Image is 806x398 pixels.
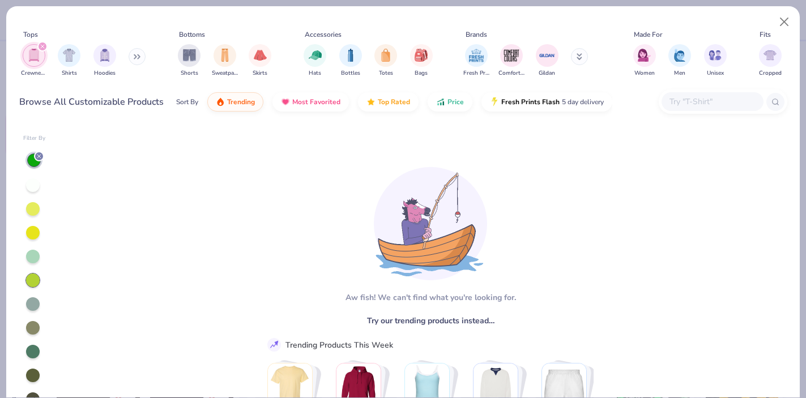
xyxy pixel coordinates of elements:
[634,29,662,40] div: Made For
[21,44,47,78] button: filter button
[463,44,489,78] button: filter button
[468,47,485,64] img: Fresh Prints Image
[227,97,255,106] span: Trending
[94,69,116,78] span: Hoodies
[281,97,290,106] img: most_fav.gif
[764,49,777,62] img: Cropped Image
[539,47,556,64] img: Gildan Image
[410,44,433,78] button: filter button
[339,44,362,78] div: filter for Bottles
[63,49,76,62] img: Shirts Image
[62,69,77,78] span: Shirts
[304,44,326,78] div: filter for Hats
[292,97,340,106] span: Most Favorited
[304,44,326,78] button: filter button
[346,292,516,303] div: Aw fish! We can't find what you're looking for.
[759,69,782,78] span: Cropped
[358,92,419,112] button: Top Rated
[344,49,357,62] img: Bottles Image
[759,44,782,78] div: filter for Cropped
[760,29,771,40] div: Fits
[28,49,40,62] img: Crewnecks Image
[503,47,520,64] img: Comfort Colors Image
[219,49,231,62] img: Sweatpants Image
[709,49,722,62] img: Unisex Image
[634,69,655,78] span: Women
[178,44,201,78] div: filter for Shorts
[490,97,499,106] img: flash.gif
[539,69,555,78] span: Gildan
[463,44,489,78] div: filter for Fresh Prints
[93,44,116,78] div: filter for Hoodies
[707,69,724,78] span: Unisex
[668,95,756,108] input: Try "T-Shirt"
[374,44,397,78] div: filter for Totes
[633,44,656,78] div: filter for Women
[367,315,494,327] span: Try our trending products instead…
[93,44,116,78] button: filter button
[212,44,238,78] button: filter button
[99,49,111,62] img: Hoodies Image
[309,49,322,62] img: Hats Image
[272,92,349,112] button: Most Favorited
[415,49,427,62] img: Bags Image
[668,44,691,78] button: filter button
[759,44,782,78] button: filter button
[21,69,47,78] span: Crewnecks
[410,44,433,78] div: filter for Bags
[366,97,376,106] img: TopRated.gif
[378,97,410,106] span: Top Rated
[176,97,198,107] div: Sort By
[339,44,362,78] button: filter button
[19,95,164,109] div: Browse All Customizable Products
[415,69,428,78] span: Bags
[212,44,238,78] div: filter for Sweatpants
[481,92,612,112] button: Fresh Prints Flash5 day delivery
[285,339,393,351] div: Trending Products This Week
[207,92,263,112] button: Trending
[704,44,727,78] button: filter button
[183,49,196,62] img: Shorts Image
[181,69,198,78] span: Shorts
[58,44,80,78] div: filter for Shirts
[212,69,238,78] span: Sweatpants
[536,44,558,78] button: filter button
[374,167,487,280] img: Loading...
[179,29,205,40] div: Bottoms
[536,44,558,78] div: filter for Gildan
[21,44,47,78] div: filter for Crewnecks
[673,49,686,62] img: Men Image
[305,29,342,40] div: Accessories
[463,69,489,78] span: Fresh Prints
[254,49,267,62] img: Skirts Image
[249,44,271,78] button: filter button
[23,29,38,40] div: Tops
[253,69,267,78] span: Skirts
[498,44,524,78] div: filter for Comfort Colors
[216,97,225,106] img: trending.gif
[428,92,472,112] button: Price
[498,44,524,78] button: filter button
[633,44,656,78] button: filter button
[249,44,271,78] div: filter for Skirts
[309,69,321,78] span: Hats
[562,96,604,109] span: 5 day delivery
[638,49,651,62] img: Women Image
[374,44,397,78] button: filter button
[341,69,360,78] span: Bottles
[774,11,795,33] button: Close
[466,29,487,40] div: Brands
[674,69,685,78] span: Men
[379,69,393,78] span: Totes
[269,340,279,350] img: trend_line.gif
[447,97,464,106] span: Price
[178,44,201,78] button: filter button
[379,49,392,62] img: Totes Image
[668,44,691,78] div: filter for Men
[704,44,727,78] div: filter for Unisex
[23,134,46,143] div: Filter By
[58,44,80,78] button: filter button
[498,69,524,78] span: Comfort Colors
[501,97,560,106] span: Fresh Prints Flash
